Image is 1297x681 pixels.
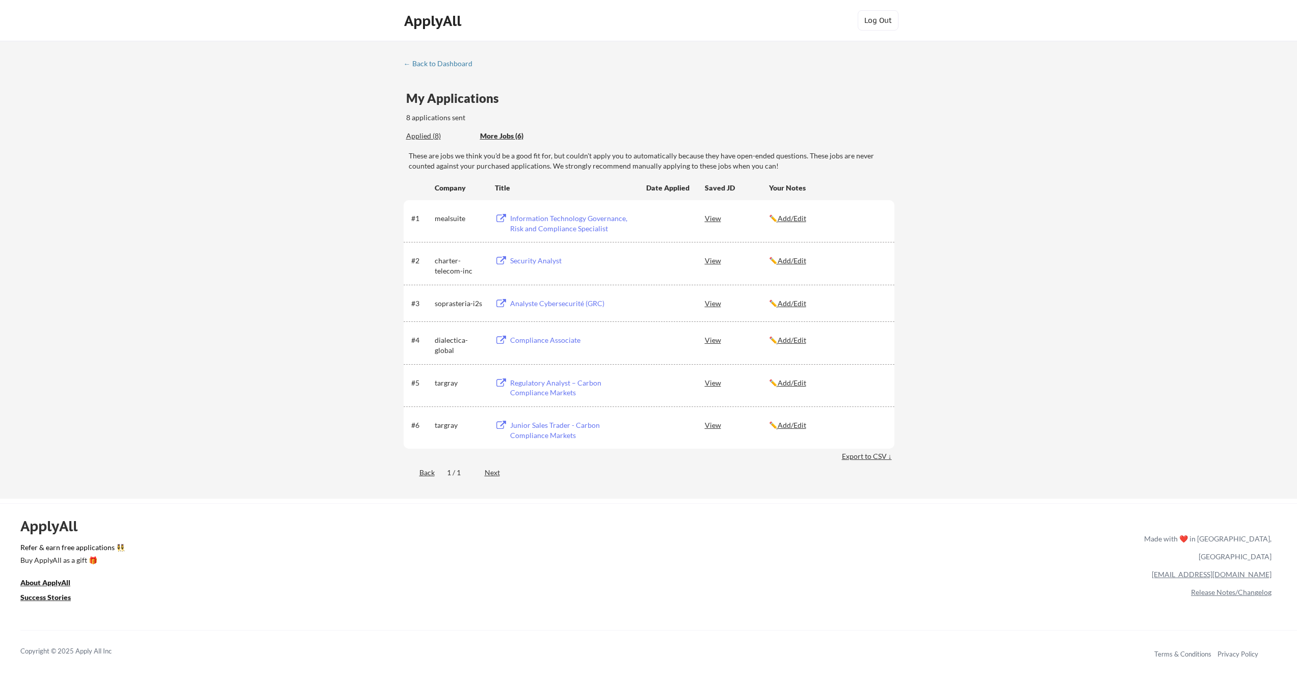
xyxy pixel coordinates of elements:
[406,113,603,123] div: 8 applications sent
[435,183,486,193] div: Company
[510,420,637,440] div: Junior Sales Trader - Carbon Compliance Markets
[1152,570,1272,579] a: [EMAIL_ADDRESS][DOMAIN_NAME]
[20,544,931,555] a: Refer & earn free applications 👯‍♀️
[409,151,894,171] div: These are jobs we think you'd be a good fit for, but couldn't apply you to automatically because ...
[404,60,480,67] div: ← Back to Dashboard
[769,298,885,309] div: ✏️
[435,256,486,276] div: charter-telecom-inc
[404,468,435,478] div: Back
[435,298,486,309] div: soprasteria-i2s
[20,646,138,657] div: Copyright © 2025 Apply All Inc
[495,183,637,193] div: Title
[646,183,691,193] div: Date Applied
[705,178,769,197] div: Saved JD
[406,131,472,142] div: These are all the jobs you've been applied to so far.
[20,517,89,535] div: ApplyAll
[769,213,885,224] div: ✏️
[435,335,486,355] div: dialectica-global
[20,592,85,605] a: Success Stories
[705,294,769,312] div: View
[411,256,431,266] div: #2
[705,251,769,269] div: View
[769,420,885,430] div: ✏️
[435,378,486,388] div: targray
[510,298,637,309] div: Analyste Cybersecurité (GRC)
[1217,650,1258,658] a: Privacy Policy
[510,213,637,233] div: Information Technology Governance, Risk and Compliance Specialist
[20,555,122,567] a: Buy ApplyAll as a gift 🎁
[480,131,555,141] div: More Jobs (6)
[769,378,885,388] div: ✏️
[705,209,769,227] div: View
[485,468,512,478] div: Next
[705,416,769,434] div: View
[406,92,507,104] div: My Applications
[20,557,122,564] div: Buy ApplyAll as a gift 🎁
[510,378,637,398] div: Regulatory Analyst – Carbon Compliance Markets
[1140,530,1272,565] div: Made with ❤️ in [GEOGRAPHIC_DATA], [GEOGRAPHIC_DATA]
[1154,650,1211,658] a: Terms & Conditions
[510,335,637,345] div: Compliance Associate
[778,421,806,429] u: Add/Edit
[778,336,806,344] u: Add/Edit
[705,373,769,392] div: View
[769,256,885,266] div: ✏️
[20,578,70,587] u: About ApplyAll
[411,335,431,345] div: #4
[705,331,769,349] div: View
[411,420,431,430] div: #6
[510,256,637,266] div: Security Analyst
[411,213,431,224] div: #1
[435,213,486,224] div: mealsuite
[447,468,472,478] div: 1 / 1
[778,299,806,308] u: Add/Edit
[411,298,431,309] div: #3
[842,451,894,461] div: Export to CSV ↓
[406,131,472,141] div: Applied (8)
[778,378,806,387] u: Add/Edit
[769,183,885,193] div: Your Notes
[858,10,898,31] button: Log Out
[411,378,431,388] div: #5
[20,577,85,590] a: About ApplyAll
[480,131,555,142] div: These are job applications we think you'd be a good fit for, but couldn't apply you to automatica...
[769,335,885,345] div: ✏️
[1191,588,1272,596] a: Release Notes/Changelog
[778,256,806,265] u: Add/Edit
[404,12,464,30] div: ApplyAll
[778,214,806,223] u: Add/Edit
[404,60,480,70] a: ← Back to Dashboard
[435,420,486,430] div: targray
[20,593,71,602] u: Success Stories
